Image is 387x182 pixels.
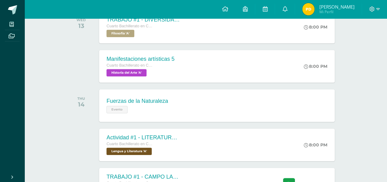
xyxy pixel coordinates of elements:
span: Evento [106,106,128,113]
span: Cuarto Bachillerato en CCLL con Orientación en Diseño Gráfico [106,63,152,68]
div: TRABAJO #1 - DIVERSIDAD CULTURAL [106,17,180,23]
span: Lengua y Literatura 'A' [106,148,152,155]
div: Manifestaciones artísticas 5 [106,56,174,62]
span: Filosofía 'A' [106,30,134,37]
span: Cuarto Bachillerato en CCLL con Orientación en Diseño Gráfico [106,142,152,146]
div: 8:00 PM [304,142,327,148]
div: 14 [77,101,85,108]
img: 760669a201a07a8a0c58fa0d8166614b.png [302,3,314,15]
div: THU [77,96,85,101]
div: Fuerzas de la Naturaleza [106,98,168,104]
div: 13 [76,22,86,29]
div: 8:00 PM [304,24,327,30]
span: [PERSON_NAME] [319,4,354,10]
div: Actividad #1 - LITERATURA DEL NEOCLASICISMO [106,134,180,141]
span: Mi Perfil [319,9,354,14]
div: 8:00 PM [304,64,327,69]
div: TRABAJO #1 - CAMPO LABORAL [106,174,180,180]
div: WED [76,18,86,22]
span: Cuarto Bachillerato en CCLL con Orientación en Diseño Gráfico [106,24,152,28]
span: Historia del Arte 'A' [106,69,147,76]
